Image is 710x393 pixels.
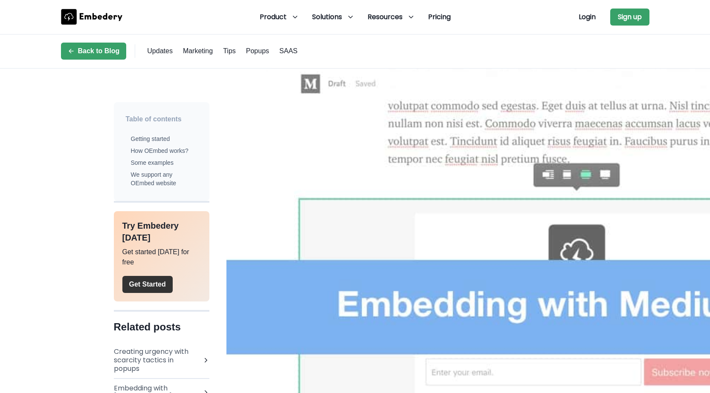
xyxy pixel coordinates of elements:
[61,43,127,60] button: Back to Blog
[122,247,201,267] p: Get started [DATE] for free
[312,12,342,22] span: Solutions
[126,157,197,169] a: Some examples
[180,43,216,60] a: Marketing
[114,342,209,379] a: Creating urgency with scarcity tactics in popups
[423,9,456,26] a: Pricing
[114,347,199,373] h3: Creating urgency with scarcity tactics in popups
[126,145,197,157] a: How OEmbed works?
[122,220,201,244] h2: Try Embedery [DATE]
[126,169,197,189] a: We support any OEmbed website
[122,276,173,293] button: Get Started
[368,12,403,22] span: Resources
[568,9,607,26] button: Login
[122,276,201,293] a: Get Started
[260,12,287,22] span: Product
[276,43,301,60] a: SAAS
[126,133,197,145] a: Getting started
[220,43,239,60] a: Tips
[114,320,209,334] h2: Related posts
[126,114,206,124] h4: Table of contents
[428,12,451,22] span: Pricing
[144,43,176,60] a: Updates
[610,9,649,26] button: Sign up
[243,43,272,60] a: Popups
